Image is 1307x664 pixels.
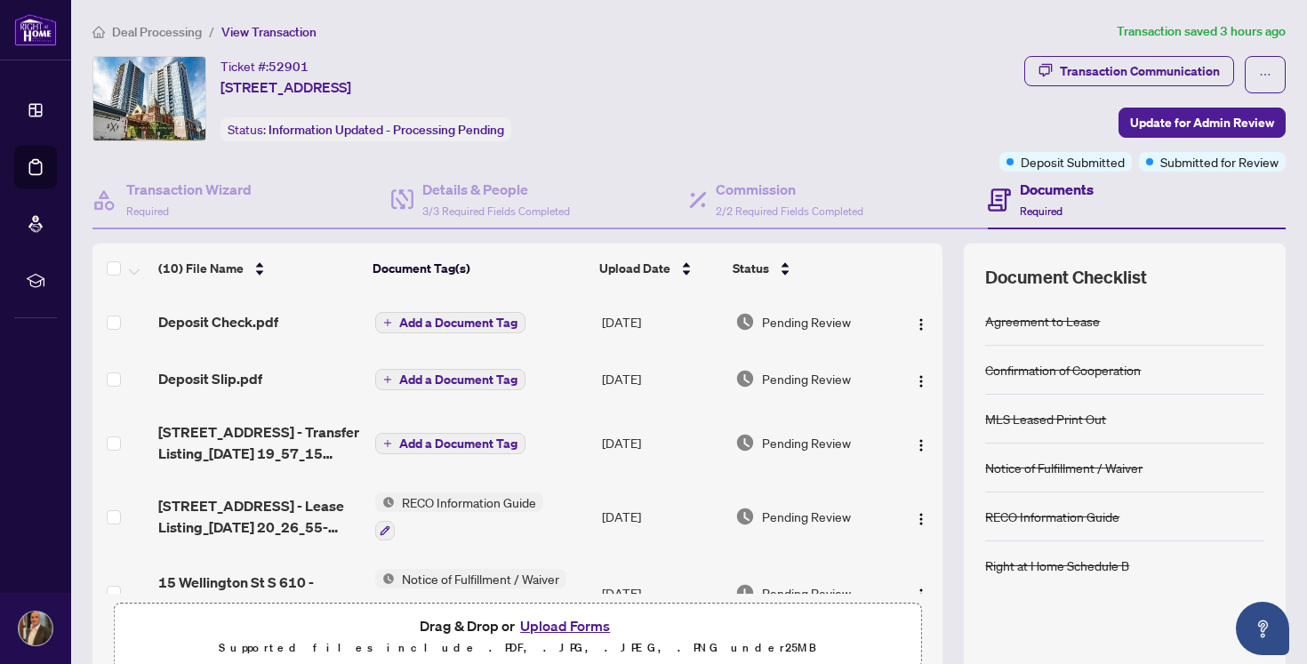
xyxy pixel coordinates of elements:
div: Right at Home Schedule B [985,556,1129,575]
button: Add a Document Tag [375,368,525,391]
td: [DATE] [595,478,728,555]
div: Status: [221,117,511,141]
span: Deal Processing [112,24,202,40]
span: Drag & Drop or [420,614,615,637]
div: Notice of Fulfillment / Waiver [985,458,1143,477]
td: [DATE] [595,555,728,631]
img: Document Status [735,369,755,388]
th: (10) File Name [151,244,365,293]
span: Document Checklist [985,265,1147,290]
span: Required [126,204,169,218]
button: Logo [907,308,935,336]
img: Logo [914,438,928,452]
button: Add a Document Tag [375,312,525,333]
div: MLS Leased Print Out [985,409,1106,428]
h4: Details & People [422,179,570,200]
img: Document Status [735,583,755,603]
img: Status Icon [375,569,395,588]
span: Deposit Submitted [1021,152,1125,172]
td: [DATE] [595,293,728,350]
span: Pending Review [762,583,851,603]
button: Status IconNotice of Fulfillment / Waiver [375,569,566,617]
article: Transaction saved 3 hours ago [1117,21,1286,42]
li: / [209,21,214,42]
span: 3/3 Required Fields Completed [422,204,570,218]
button: Add a Document Tag [375,432,525,455]
span: ellipsis [1259,68,1271,81]
button: Logo [907,364,935,393]
button: Status IconRECO Information Guide [375,492,543,540]
button: Update for Admin Review [1119,108,1286,138]
button: Add a Document Tag [375,369,525,390]
span: Required [1020,204,1062,218]
img: Document Status [735,433,755,452]
span: Submitted for Review [1160,152,1279,172]
h4: Transaction Wizard [126,179,252,200]
img: Document Status [735,312,755,332]
div: Ticket #: [221,56,309,76]
span: Add a Document Tag [399,373,517,386]
img: logo [14,13,57,46]
span: Status [733,259,769,278]
span: Pending Review [762,369,851,388]
span: Add a Document Tag [399,316,517,329]
img: Logo [914,588,928,602]
span: RECO Information Guide [395,492,543,512]
span: (10) File Name [158,259,244,278]
button: Add a Document Tag [375,433,525,454]
h4: Documents [1020,179,1094,200]
span: [STREET_ADDRESS] - Transfer Listing_[DATE] 19_57_15 EXECUTED.pdf [158,421,360,464]
span: Pending Review [762,507,851,526]
span: Deposit Slip.pdf [158,368,262,389]
span: [STREET_ADDRESS] [221,76,351,98]
div: RECO Information Guide [985,507,1119,526]
span: [STREET_ADDRESS] - Lease Listing_[DATE] 20_26_55-pages-1.pdf [158,495,360,538]
div: Transaction Communication [1060,57,1220,85]
th: Status [726,244,891,293]
button: Upload Forms [515,614,615,637]
div: Confirmation of Cooperation [985,360,1141,380]
button: Logo [907,428,935,457]
h4: Commission [716,179,863,200]
button: Logo [907,579,935,607]
div: Agreement to Lease [985,311,1100,331]
th: Upload Date [592,244,725,293]
img: Profile Icon [19,612,52,645]
span: 52901 [269,59,309,75]
span: View Transaction [221,24,317,40]
td: [DATE] [595,407,728,478]
img: IMG-X12347527_1.jpg [93,57,205,140]
span: Upload Date [599,259,670,278]
span: Update for Admin Review [1130,108,1274,137]
img: Status Icon [375,492,395,512]
span: Deposit Check.pdf [158,311,278,332]
img: Logo [914,317,928,332]
span: plus [383,439,392,448]
button: Logo [907,502,935,531]
p: Supported files include .PDF, .JPG, .JPEG, .PNG under 25 MB [125,637,910,659]
th: Document Tag(s) [365,244,592,293]
span: Pending Review [762,312,851,332]
img: Document Status [735,507,755,526]
button: Transaction Communication [1024,56,1234,86]
span: home [92,26,105,38]
button: Open asap [1236,602,1289,655]
span: 15 Wellington St S 610 - Waiver_[DATE] 15_46_21 1.pdf [158,572,360,614]
button: Add a Document Tag [375,311,525,334]
td: [DATE] [595,350,728,407]
span: Information Updated - Processing Pending [269,122,504,138]
span: plus [383,318,392,327]
span: 2/2 Required Fields Completed [716,204,863,218]
span: plus [383,375,392,384]
img: Logo [914,374,928,388]
span: Add a Document Tag [399,437,517,450]
span: Notice of Fulfillment / Waiver [395,569,566,588]
span: Pending Review [762,433,851,452]
img: Logo [914,512,928,526]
